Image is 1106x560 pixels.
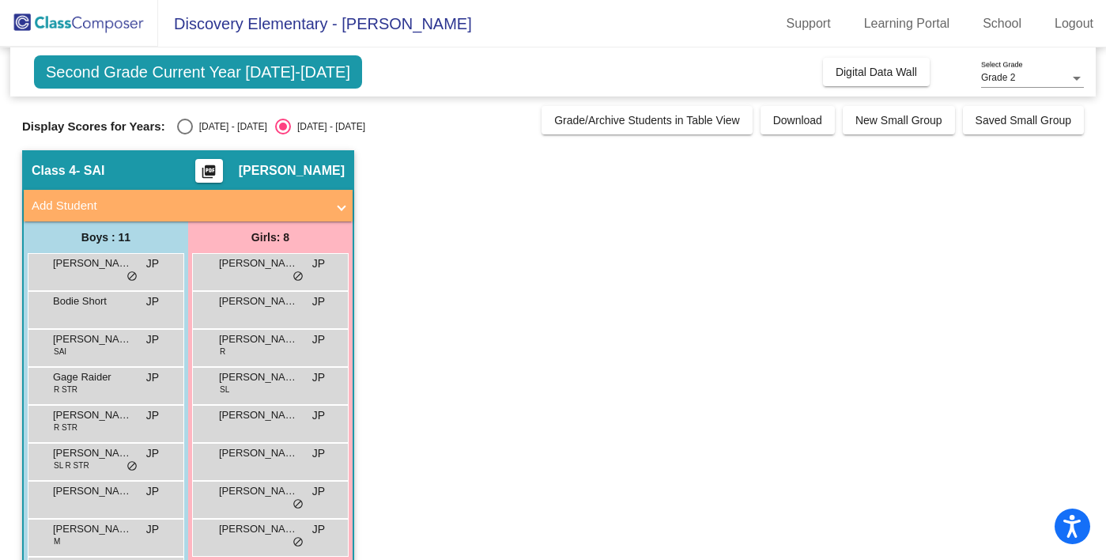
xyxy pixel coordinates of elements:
[823,58,930,86] button: Digital Data Wall
[836,66,917,78] span: Digital Data Wall
[126,271,138,283] span: do_not_disturb_alt
[219,369,298,385] span: [PERSON_NAME]
[219,445,298,461] span: [PERSON_NAME]
[54,535,60,547] span: M
[54,346,66,358] span: SAI
[761,106,835,134] button: Download
[193,119,267,134] div: [DATE] - [DATE]
[312,369,325,386] span: JP
[312,445,325,462] span: JP
[34,55,362,89] span: Second Grade Current Year [DATE]-[DATE]
[312,255,325,272] span: JP
[53,445,132,461] span: [PERSON_NAME]
[293,271,304,283] span: do_not_disturb_alt
[53,255,132,271] span: [PERSON_NAME]
[312,521,325,538] span: JP
[146,483,159,500] span: JP
[76,163,104,179] span: - SAI
[219,255,298,271] span: [PERSON_NAME]
[53,407,132,423] span: [PERSON_NAME]
[219,407,298,423] span: [PERSON_NAME]
[146,331,159,348] span: JP
[199,164,218,186] mat-icon: picture_as_pdf
[851,11,963,36] a: Learning Portal
[312,407,325,424] span: JP
[312,331,325,348] span: JP
[239,163,345,179] span: [PERSON_NAME]
[963,106,1084,134] button: Saved Small Group
[219,331,298,347] span: [PERSON_NAME]
[53,331,132,347] span: [PERSON_NAME]
[219,293,298,309] span: [PERSON_NAME]
[220,384,229,395] span: SL
[542,106,753,134] button: Grade/Archive Students in Table View
[53,483,132,499] span: [PERSON_NAME]
[195,159,223,183] button: Print Students Details
[219,521,298,537] span: [PERSON_NAME] Grammar
[53,293,132,309] span: Bodie Short
[293,536,304,549] span: do_not_disturb_alt
[554,114,740,127] span: Grade/Archive Students in Table View
[146,293,159,310] span: JP
[53,521,132,537] span: [PERSON_NAME]
[54,384,77,395] span: R STR
[976,114,1071,127] span: Saved Small Group
[158,11,472,36] span: Discovery Elementary - [PERSON_NAME]
[220,346,225,358] span: R
[219,483,298,499] span: [PERSON_NAME]
[177,119,365,134] mat-radio-group: Select an option
[22,119,165,134] span: Display Scores for Years:
[146,369,159,386] span: JP
[146,445,159,462] span: JP
[773,114,822,127] span: Download
[53,369,132,385] span: Gage Raider
[54,422,77,433] span: R STR
[312,483,325,500] span: JP
[32,163,76,179] span: Class 4
[981,72,1015,83] span: Grade 2
[774,11,844,36] a: Support
[188,221,353,253] div: Girls: 8
[970,11,1034,36] a: School
[146,255,159,272] span: JP
[32,197,326,215] mat-panel-title: Add Student
[312,293,325,310] span: JP
[24,190,353,221] mat-expansion-panel-header: Add Student
[146,407,159,424] span: JP
[146,521,159,538] span: JP
[855,114,942,127] span: New Small Group
[24,221,188,253] div: Boys : 11
[126,460,138,473] span: do_not_disturb_alt
[843,106,955,134] button: New Small Group
[293,498,304,511] span: do_not_disturb_alt
[1042,11,1106,36] a: Logout
[291,119,365,134] div: [DATE] - [DATE]
[54,460,89,471] span: SL R STR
